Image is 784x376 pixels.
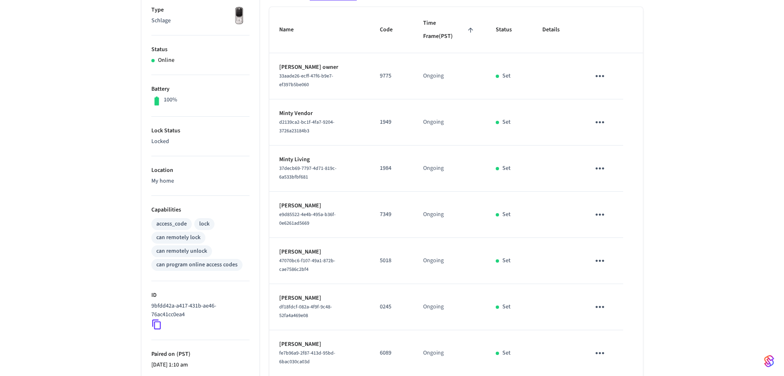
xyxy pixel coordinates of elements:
[502,303,511,311] p: Set
[175,350,191,358] span: ( PST )
[413,192,486,238] td: Ongoing
[380,72,403,80] p: 9775
[156,233,200,242] div: can remotely lock
[151,137,250,146] p: Locked
[279,165,337,181] span: 37decb69-7797-4d71-819c-6a533bfbf681
[229,6,250,26] img: Yale Assure Touchscreen Wifi Smart Lock, Satin Nickel, Front
[151,16,250,25] p: Schlage
[279,257,335,273] span: 47070bc6-f107-49a1-872b-cae7586c2bf4
[279,303,332,319] span: df18fdcf-082a-4f9f-9c48-52fa4a469e08
[380,210,403,219] p: 7349
[279,109,360,118] p: Minty Vendor
[380,23,403,36] span: Code
[413,53,486,99] td: Ongoing
[496,23,523,36] span: Status
[151,291,250,300] p: ID
[156,220,187,228] div: access_code
[413,99,486,146] td: Ongoing
[151,85,250,94] p: Battery
[279,248,360,256] p: [PERSON_NAME]
[279,155,360,164] p: Minty Living
[151,127,250,135] p: Lock Status
[279,23,304,36] span: Name
[279,211,336,227] span: e9d85522-4e4b-495a-b36f-0e6261ad5669
[380,303,403,311] p: 0245
[151,361,250,369] p: [DATE] 1:10 am
[502,210,511,219] p: Set
[380,118,403,127] p: 1949
[413,284,486,330] td: Ongoing
[279,73,333,88] span: 33aade26-ecff-47f6-b9e7-ef397b5be060
[158,56,174,65] p: Online
[151,302,246,319] p: 9bfdd42a-a417-431b-ae46-76ac41cc0ea4
[279,202,360,210] p: [PERSON_NAME]
[502,256,511,265] p: Set
[199,220,210,228] div: lock
[151,166,250,175] p: Location
[279,340,360,349] p: [PERSON_NAME]
[413,238,486,284] td: Ongoing
[413,146,486,192] td: Ongoing
[502,118,511,127] p: Set
[151,350,250,359] p: Paired on
[151,177,250,186] p: My home
[164,96,177,104] p: 100%
[151,206,250,214] p: Capabilities
[151,6,250,14] p: Type
[542,23,570,36] span: Details
[151,45,250,54] p: Status
[156,261,238,269] div: can program online access codes
[380,164,403,173] p: 1984
[380,256,403,265] p: 5018
[279,63,360,72] p: [PERSON_NAME] owner
[279,294,360,303] p: [PERSON_NAME]
[380,349,403,357] p: 6089
[502,164,511,173] p: Set
[502,72,511,80] p: Set
[423,17,476,43] span: Time Frame(PST)
[764,355,774,368] img: SeamLogoGradient.69752ec5.svg
[279,350,335,365] span: fe7b96a9-2f87-413d-95bd-6bac030ca03d
[156,247,207,256] div: can remotely unlock
[279,119,334,134] span: d2139ca2-bc1f-4fa7-9204-3726a23184b3
[502,349,511,357] p: Set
